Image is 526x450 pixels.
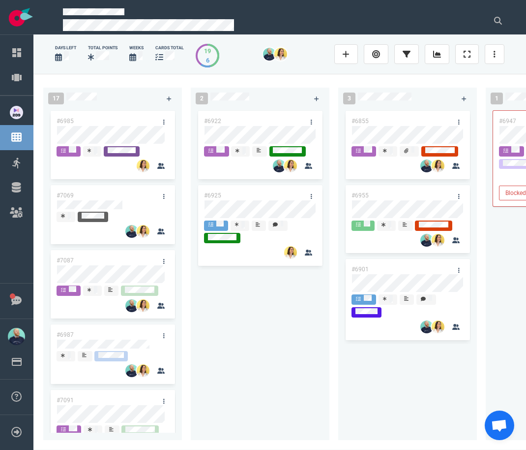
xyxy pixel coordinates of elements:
[196,93,208,104] span: 2
[204,56,211,65] div: 6
[137,299,149,312] img: 26
[485,411,514,440] div: Ouvrir le chat
[137,225,149,238] img: 26
[284,246,297,259] img: 26
[137,364,149,377] img: 26
[491,93,503,104] span: 1
[57,331,74,338] a: #6987
[48,93,64,104] span: 17
[351,266,369,273] a: #6901
[137,160,149,172] img: 26
[432,160,444,172] img: 26
[125,225,138,238] img: 26
[263,48,276,61] img: 26
[274,48,287,61] img: 26
[57,192,74,199] a: #7069
[57,257,74,264] a: #7087
[420,234,433,247] img: 26
[155,45,184,51] div: cards total
[420,160,433,172] img: 26
[432,234,444,247] img: 26
[343,93,355,104] span: 3
[55,45,76,51] div: days left
[499,118,516,125] a: #6947
[129,45,144,51] div: Weeks
[125,299,138,312] img: 26
[284,160,297,172] img: 26
[125,364,138,377] img: 26
[204,192,221,199] a: #6925
[57,118,74,125] a: #6985
[420,321,433,333] img: 26
[351,118,369,125] a: #6855
[88,45,117,51] div: Total Points
[204,118,221,125] a: #6922
[273,160,286,172] img: 26
[351,192,369,199] a: #6955
[204,46,211,56] div: 19
[432,321,444,333] img: 26
[57,397,74,404] a: #7091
